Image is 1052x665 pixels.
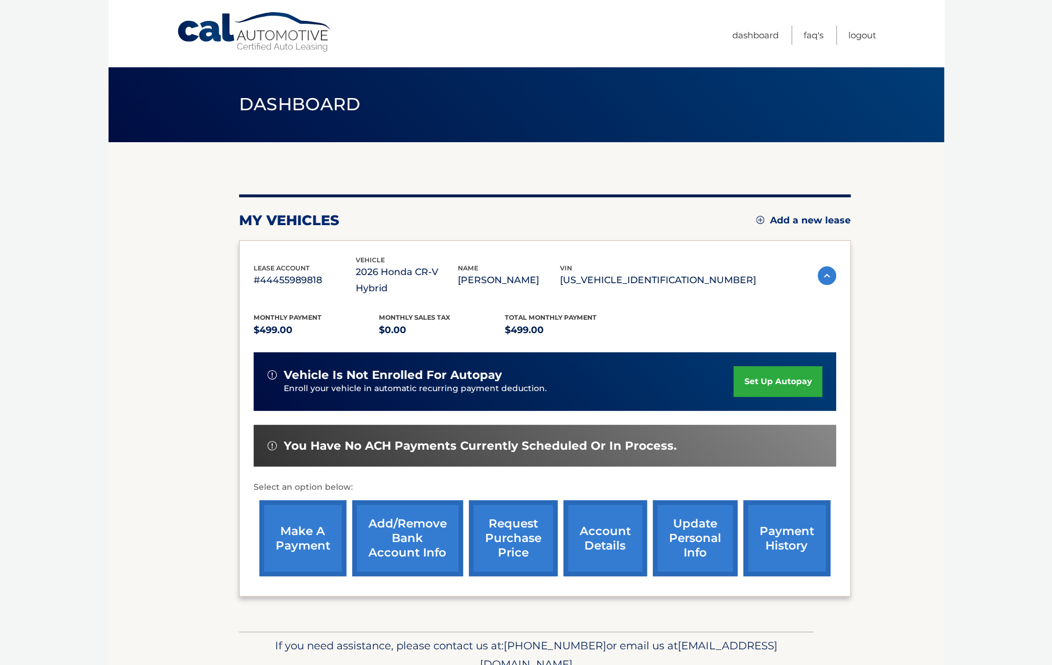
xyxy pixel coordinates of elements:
p: #44455989818 [254,272,356,288]
p: Select an option below: [254,480,836,494]
p: $499.00 [254,322,379,338]
p: 2026 Honda CR-V Hybrid [356,264,458,297]
a: payment history [743,500,830,576]
p: [PERSON_NAME] [458,272,560,288]
p: $499.00 [505,322,631,338]
a: Add/Remove bank account info [352,500,463,576]
a: request purchase price [469,500,558,576]
span: Dashboard [239,93,361,115]
img: alert-white.svg [267,370,277,380]
p: [US_VEHICLE_IDENTIFICATION_NUMBER] [560,272,756,288]
h2: my vehicles [239,212,339,229]
a: make a payment [259,500,346,576]
span: vehicle is not enrolled for autopay [284,368,502,382]
span: Total Monthly Payment [505,313,597,321]
span: [PHONE_NUMBER] [504,639,606,652]
span: lease account [254,264,310,272]
img: add.svg [756,216,764,224]
a: set up autopay [733,366,822,397]
img: alert-white.svg [267,441,277,450]
p: Enroll your vehicle in automatic recurring payment deduction. [284,382,734,395]
a: Add a new lease [756,215,851,226]
span: name [458,264,478,272]
p: $0.00 [379,322,505,338]
a: update personal info [653,500,738,576]
span: Monthly Payment [254,313,321,321]
a: Logout [848,26,876,45]
a: FAQ's [804,26,823,45]
span: You have no ACH payments currently scheduled or in process. [284,439,677,453]
span: vehicle [356,256,385,264]
a: Cal Automotive [176,12,333,53]
span: vin [560,264,572,272]
img: accordion-active.svg [818,266,836,285]
a: account details [563,500,647,576]
a: Dashboard [732,26,779,45]
span: Monthly sales Tax [379,313,450,321]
